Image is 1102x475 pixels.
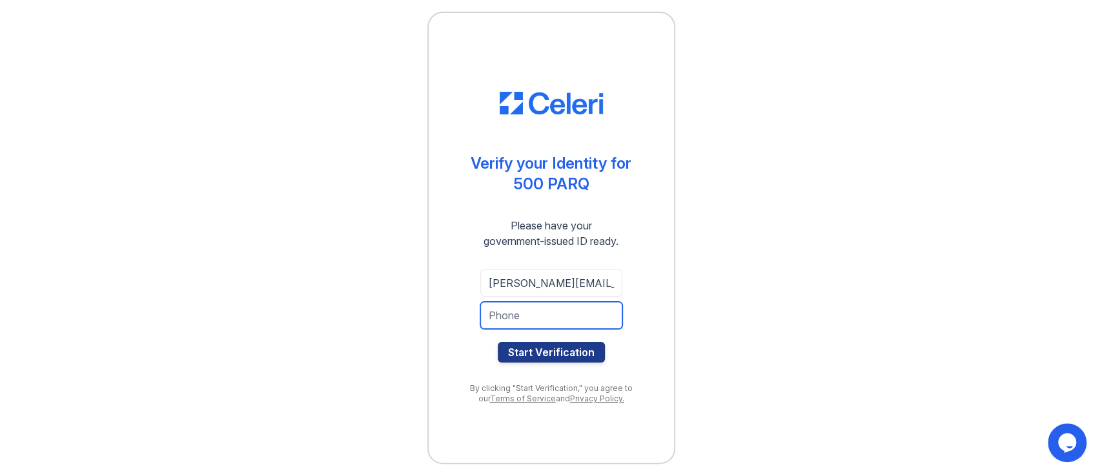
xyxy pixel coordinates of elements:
[480,269,622,297] input: Email
[490,394,556,403] a: Terms of Service
[454,383,648,404] div: By clicking "Start Verification," you agree to our and
[500,92,603,115] img: CE_Logo_Blue-a8612792a0a2168367f1c8372b55b34899dd931a85d93a1a3d3e32e68fde9ad4.png
[1048,423,1089,462] iframe: chat widget
[480,302,622,329] input: Phone
[570,394,624,403] a: Privacy Policy.
[471,153,631,195] div: Verify your Identity for 500 PARQ
[498,342,605,363] button: Start Verification
[460,218,642,249] div: Please have your government-issued ID ready.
